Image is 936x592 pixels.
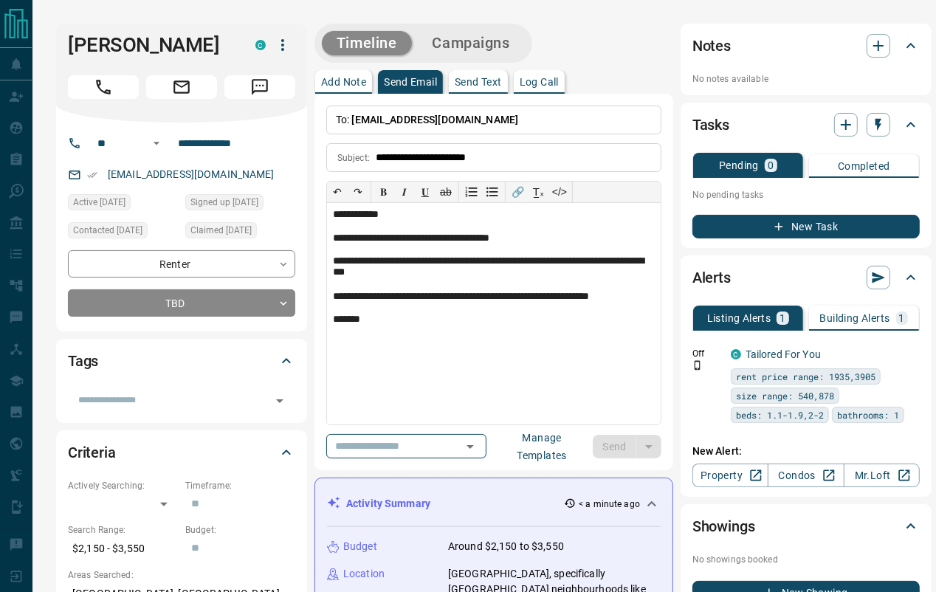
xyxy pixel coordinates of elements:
[780,313,785,323] p: 1
[255,40,266,50] div: condos.ca
[185,194,295,215] div: Sat Sep 13 2025
[327,182,348,202] button: ↶
[844,464,920,487] a: Mr.Loft
[190,195,258,210] span: Signed up [DATE]
[692,28,920,63] div: Notes
[736,369,875,384] span: rent price range: 1935,3905
[692,464,768,487] a: Property
[68,479,178,492] p: Actively Searching:
[185,222,295,243] div: Sat Sep 13 2025
[68,568,295,582] p: Areas Searched:
[482,182,503,202] button: Bullet list
[68,343,295,379] div: Tags
[731,349,741,359] div: condos.ca
[692,360,703,371] svg: Push Notification Only
[421,186,429,198] span: 𝐔
[343,566,385,582] p: Location
[68,349,98,373] h2: Tags
[436,182,456,202] button: ab
[337,151,370,165] p: Subject:
[343,539,377,554] p: Budget
[692,107,920,142] div: Tasks
[455,77,502,87] p: Send Text
[185,523,295,537] p: Budget:
[322,31,412,55] button: Timeline
[384,77,437,87] p: Send Email
[68,537,178,561] p: $2,150 - $3,550
[68,289,295,317] div: TBD
[348,182,368,202] button: ↷
[593,435,661,458] div: split button
[374,182,394,202] button: 𝐁
[692,72,920,86] p: No notes available
[692,184,920,206] p: No pending tasks
[68,222,178,243] div: Sat Sep 13 2025
[529,182,549,202] button: T̲ₓ
[579,498,640,511] p: < a minute ago
[73,195,125,210] span: Active [DATE]
[440,186,452,198] s: ab
[768,160,774,171] p: 0
[520,77,559,87] p: Log Call
[491,435,593,458] button: Manage Templates
[692,113,729,137] h2: Tasks
[736,388,834,403] span: size range: 540,878
[460,436,481,457] button: Open
[692,347,722,360] p: Off
[68,441,116,464] h2: Criteria
[508,182,529,202] button: 🔗
[68,523,178,537] p: Search Range:
[549,182,570,202] button: </>
[837,407,899,422] span: bathrooms: 1
[418,31,525,55] button: Campaigns
[146,75,217,99] span: Email
[719,160,759,171] p: Pending
[73,223,142,238] span: Contacted [DATE]
[68,435,295,470] div: Criteria
[321,77,366,87] p: Add Note
[899,313,905,323] p: 1
[692,514,755,538] h2: Showings
[68,250,295,278] div: Renter
[190,223,252,238] span: Claimed [DATE]
[415,182,436,202] button: 𝐔
[692,444,920,459] p: New Alert:
[68,75,139,99] span: Call
[461,182,482,202] button: Numbered list
[327,490,661,517] div: Activity Summary< a minute ago
[68,33,233,57] h1: [PERSON_NAME]
[224,75,295,99] span: Message
[820,313,890,323] p: Building Alerts
[736,407,824,422] span: beds: 1.1-1.9,2-2
[692,34,731,58] h2: Notes
[746,348,821,360] a: Tailored For You
[108,168,275,180] a: [EMAIL_ADDRESS][DOMAIN_NAME]
[326,106,661,134] p: To:
[269,390,290,411] button: Open
[692,553,920,566] p: No showings booked
[346,496,430,512] p: Activity Summary
[68,194,178,215] div: Sat Sep 13 2025
[692,260,920,295] div: Alerts
[692,509,920,544] div: Showings
[87,170,97,180] svg: Email Verified
[448,539,564,554] p: Around $2,150 to $3,550
[352,114,519,125] span: [EMAIL_ADDRESS][DOMAIN_NAME]
[692,266,731,289] h2: Alerts
[692,215,920,238] button: New Task
[185,479,295,492] p: Timeframe:
[838,161,890,171] p: Completed
[707,313,771,323] p: Listing Alerts
[394,182,415,202] button: 𝑰
[148,134,165,152] button: Open
[768,464,844,487] a: Condos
